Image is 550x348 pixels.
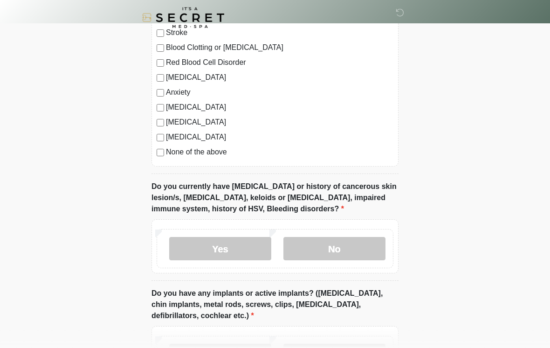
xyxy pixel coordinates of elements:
[157,59,164,67] input: Red Blood Cell Disorder
[166,132,393,143] label: [MEDICAL_DATA]
[166,72,393,83] label: [MEDICAL_DATA]
[157,119,164,126] input: [MEDICAL_DATA]
[166,102,393,113] label: [MEDICAL_DATA]
[283,237,385,260] label: No
[157,89,164,97] input: Anxiety
[157,44,164,52] input: Blood Clotting or [MEDICAL_DATA]
[151,181,399,215] label: Do you currently have [MEDICAL_DATA] or history of cancerous skin lesion/s, [MEDICAL_DATA], keloi...
[157,74,164,82] input: [MEDICAL_DATA]
[166,57,393,68] label: Red Blood Cell Disorder
[157,134,164,141] input: [MEDICAL_DATA]
[157,149,164,156] input: None of the above
[166,117,393,128] label: [MEDICAL_DATA]
[169,237,271,260] label: Yes
[142,7,224,28] img: It's A Secret Med Spa Logo
[166,146,393,158] label: None of the above
[151,288,399,321] label: Do you have any implants or active implants? ([MEDICAL_DATA], chin implants, metal rods, screws, ...
[166,42,393,53] label: Blood Clotting or [MEDICAL_DATA]
[157,104,164,111] input: [MEDICAL_DATA]
[166,87,393,98] label: Anxiety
